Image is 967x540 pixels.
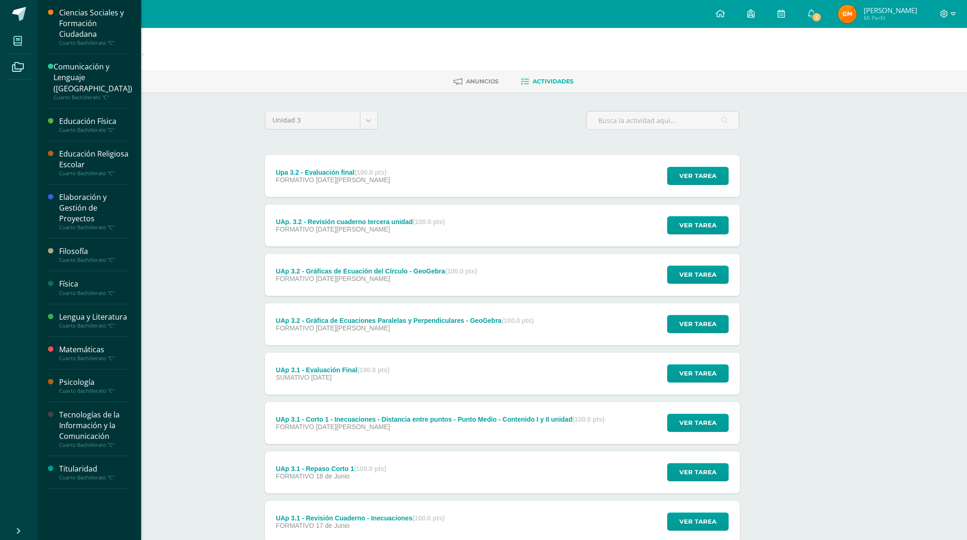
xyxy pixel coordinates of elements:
[59,464,130,481] a: TitularidadCuarto Bachillerato "C"
[59,442,130,448] div: Cuarto Bachillerato "C"
[59,474,130,481] div: Cuarto Bachillerato "C"
[276,472,314,480] span: FORMATIVO
[59,149,130,170] div: Educación Religiosa Escolar
[59,410,130,448] a: Tecnologías de la Información y la ComunicaciónCuarto Bachillerato "C"
[679,266,717,283] span: Ver tarea
[667,315,729,333] button: Ver tarea
[59,170,130,177] div: Cuarto Bachillerato "C"
[59,312,130,322] div: Lengua y Literatura
[59,192,130,224] div: Elaboración y Gestión de Proyectos
[54,62,132,100] a: Comunicación y Lenguaje ([GEOGRAPHIC_DATA])Cuarto Bachillerato "C"
[521,74,574,89] a: Actividades
[354,465,386,472] strong: (100.0 pts)
[59,355,130,362] div: Cuarto Bachillerato "C"
[276,226,314,233] span: FORMATIVO
[59,312,130,329] a: Lengua y LiteraturaCuarto Bachillerato "C"
[587,111,739,130] input: Busca la actividad aquí...
[276,416,604,423] div: UAp 3.1 - Corto 1 - Inecuaciones - Distancia entre puntos - Punto Medio - Contenido I y II unidad
[59,410,130,442] div: Tecnologías de la Información y la Comunicación
[59,246,130,257] div: Filosofía
[357,366,389,374] strong: (100.0 pts)
[59,246,130,263] a: FilosofíaCuarto Bachillerato "C"
[838,5,857,23] img: 175701af315c50fbd2e72832e786420b.png
[316,176,390,184] span: [DATE][PERSON_NAME]
[276,374,309,381] span: SUMATIVO
[412,218,445,226] strong: (100.0 pts)
[265,111,378,129] a: Unidad 3
[276,317,534,324] div: UAp 3.2 - Gráfica de Ecuaciones Paralelas y Perpendiculares - GeoGebra
[572,416,604,423] strong: (100.0 pts)
[466,78,499,85] span: Anuncios
[59,224,130,231] div: Cuarto Bachillerato "C"
[59,344,130,355] div: Matemáticas
[667,414,729,432] button: Ver tarea
[316,324,390,332] span: [DATE][PERSON_NAME]
[59,464,130,474] div: Titularidad
[354,169,386,176] strong: (100.0 pts)
[59,40,130,46] div: Cuarto Bachillerato "C"
[59,116,130,127] div: Educación Física
[59,279,130,296] a: FísicaCuarto Bachillerato "C"
[679,414,717,431] span: Ver tarea
[316,423,390,431] span: [DATE][PERSON_NAME]
[501,317,534,324] strong: (100.0 pts)
[59,322,130,329] div: Cuarto Bachillerato "C"
[272,111,353,129] span: Unidad 3
[54,94,132,101] div: Cuarto Bachillerato "C"
[316,275,390,282] span: [DATE][PERSON_NAME]
[59,377,130,394] a: PsicologíaCuarto Bachillerato "C"
[59,388,130,394] div: Cuarto Bachillerato "C"
[311,374,331,381] span: [DATE]
[276,218,445,226] div: UAp. 3.2 - Revisión cuaderno tercera unidad
[59,7,130,46] a: Ciencias Sociales y Formación CiudadanaCuarto Bachillerato "C"
[667,463,729,481] button: Ver tarea
[276,176,314,184] span: FORMATIVO
[59,7,130,40] div: Ciencias Sociales y Formación Ciudadana
[667,216,729,234] button: Ver tarea
[316,472,349,480] span: 18 de Junio
[679,365,717,382] span: Ver tarea
[533,78,574,85] span: Actividades
[679,315,717,333] span: Ver tarea
[59,127,130,133] div: Cuarto Bachillerato "C"
[59,149,130,177] a: Educación Religiosa EscolarCuarto Bachillerato "C"
[679,167,717,185] span: Ver tarea
[667,364,729,383] button: Ver tarea
[54,62,132,94] div: Comunicación y Lenguaje ([GEOGRAPHIC_DATA])
[679,513,717,530] span: Ver tarea
[59,344,130,362] a: MatemáticasCuarto Bachillerato "C"
[276,275,314,282] span: FORMATIVO
[316,226,390,233] span: [DATE][PERSON_NAME]
[864,6,917,15] span: [PERSON_NAME]
[59,257,130,263] div: Cuarto Bachillerato "C"
[59,290,130,296] div: Cuarto Bachillerato "C"
[276,465,386,472] div: UAp 3.1 - Repaso Corto 1
[679,464,717,481] span: Ver tarea
[445,267,477,275] strong: (100.0 pts)
[59,377,130,388] div: Psicología
[276,423,314,431] span: FORMATIVO
[679,217,717,234] span: Ver tarea
[276,169,390,176] div: Upa 3.2 - Evaluación final
[276,366,389,374] div: UAp 3.1 - Evaluación Final
[453,74,499,89] a: Anuncios
[59,192,130,231] a: Elaboración y Gestión de ProyectosCuarto Bachillerato "C"
[667,513,729,531] button: Ver tarea
[276,324,314,332] span: FORMATIVO
[864,14,917,22] span: Mi Perfil
[811,12,822,22] span: 1
[412,514,445,522] strong: (100.0 pts)
[276,267,477,275] div: UAp 3.2 - Gráficas de Ecuación del Círculo - GeoGebra
[667,167,729,185] button: Ver tarea
[316,522,349,529] span: 17 de Junio
[276,522,314,529] span: FORMATIVO
[667,266,729,284] button: Ver tarea
[59,116,130,133] a: Educación FísicaCuarto Bachillerato "C"
[59,279,130,289] div: Física
[276,514,445,522] div: UAp 3.1 - Revisión Cuaderno - Inecuaciones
